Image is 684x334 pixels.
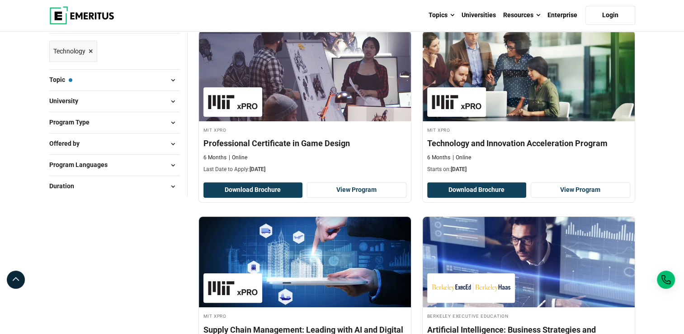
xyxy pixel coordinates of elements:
[427,312,630,320] h4: Berkeley Executive Education
[199,31,411,121] img: Professional Certificate in Game Design | Online Technology Course
[423,31,635,121] img: Technology and Innovation Acceleration Program | Online Digital Transformation Course
[585,6,635,25] a: Login
[49,73,180,87] button: Topic
[432,278,510,298] img: Berkeley Executive Education
[53,46,85,56] span: Technology
[49,180,180,193] button: Duration
[423,217,635,307] img: Artificial Intelligence: Business Strategies and Applications | Online AI and Machine Learning Co...
[427,154,450,162] p: 6 Months
[89,45,93,58] span: ×
[49,96,85,106] span: University
[203,126,406,134] h4: MIT xPRO
[49,116,180,129] button: Program Type
[199,31,411,178] a: Technology Course by MIT xPRO - September 4, 2025 MIT xPRO MIT xPRO Professional Certificate in G...
[307,182,406,198] a: View Program
[49,181,81,191] span: Duration
[203,312,406,320] h4: MIT xPRO
[423,31,635,178] a: Digital Transformation Course by MIT xPRO - September 4, 2025 MIT xPRO MIT xPRO Technology and In...
[49,41,97,62] a: Technology ×
[229,154,247,162] p: Online
[432,92,481,112] img: MIT xPRO
[203,138,406,149] h4: Professional Certificate in Game Design
[49,160,115,170] span: Program Languages
[250,166,265,172] span: [DATE]
[427,166,630,173] p: Starts on:
[49,137,180,151] button: Offered by
[451,166,467,172] span: [DATE]
[203,182,303,198] button: Download Brochure
[49,75,72,85] span: Topic
[427,126,630,134] h4: MIT xPRO
[49,158,180,172] button: Program Languages
[203,154,226,162] p: 6 Months
[427,138,630,149] h4: Technology and Innovation Acceleration Program
[49,95,180,108] button: University
[208,92,258,112] img: MIT xPRO
[49,138,87,148] span: Offered by
[203,166,406,173] p: Last Date to Apply:
[453,154,471,162] p: Online
[49,117,97,127] span: Program Type
[531,182,630,198] a: View Program
[199,217,411,307] img: Supply Chain Management: Leading with AI and Digital Transformation | Online Supply Chain and Ope...
[208,278,258,298] img: MIT xPRO
[427,182,527,198] button: Download Brochure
